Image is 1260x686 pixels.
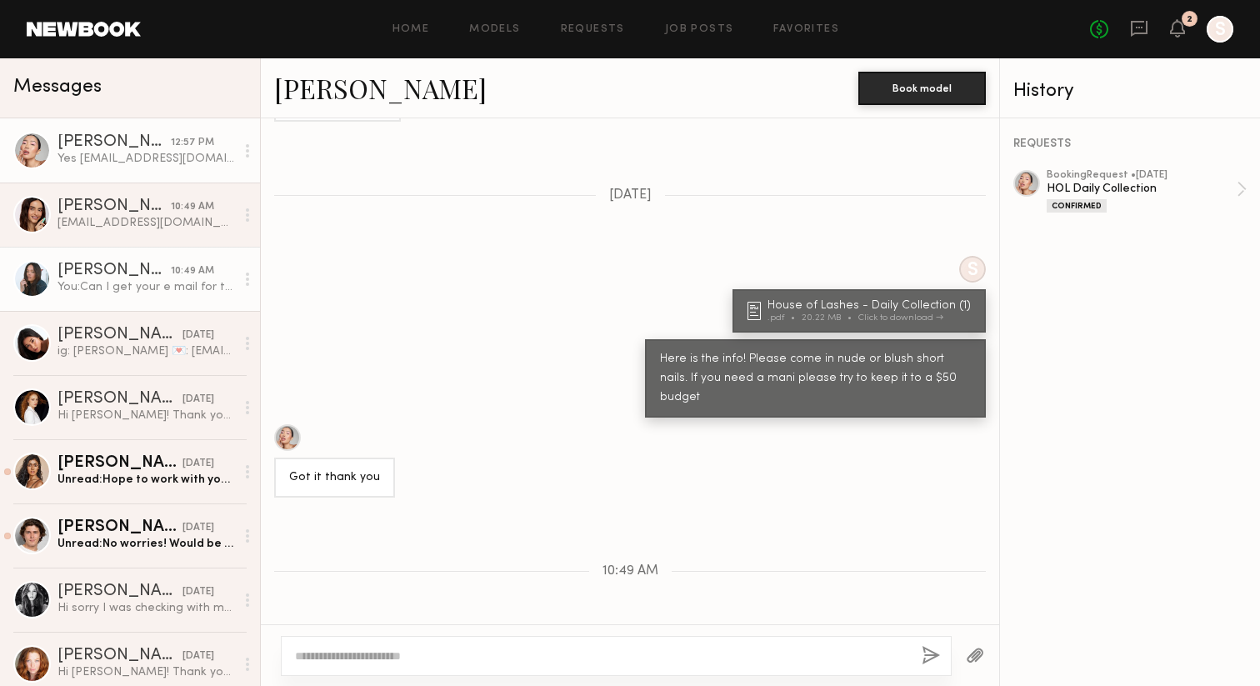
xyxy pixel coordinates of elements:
a: Models [469,24,520,35]
span: Messages [13,78,102,97]
div: [PERSON_NAME] [57,263,171,279]
div: You: Can I get your e mail for the release form [57,279,235,295]
div: [DATE] [182,456,214,472]
div: REQUESTS [1013,138,1247,150]
div: [PERSON_NAME] [57,391,182,408]
div: 2 [1187,15,1192,24]
a: [PERSON_NAME] [274,70,487,106]
a: bookingRequest •[DATE]HOL Daily CollectionConfirmed [1047,170,1247,213]
div: 10:49 AM [171,263,214,279]
div: History [1013,82,1247,101]
div: [PERSON_NAME] [57,519,182,536]
div: [PERSON_NAME] [57,455,182,472]
div: ig: [PERSON_NAME] 💌: [EMAIL_ADDRESS][DOMAIN_NAME] [57,343,235,359]
div: Hi [PERSON_NAME]! Thank you for reaching out I just got access back to my newbook! I’m currently ... [57,408,235,423]
div: HOL Daily Collection [1047,181,1237,197]
div: Here is the info! Please come in nude or blush short nails. If you need a mani please try to keep... [660,350,971,408]
a: Home [392,24,430,35]
div: Yes [EMAIL_ADDRESS][DOMAIN_NAME] [57,151,235,167]
div: [DATE] [182,328,214,343]
div: [PERSON_NAME] [57,648,182,664]
div: Confirmed [1047,199,1107,213]
div: Hi sorry I was checking with my agent about availability. I’m not sure I can do it for that low o... [57,600,235,616]
div: Unread: Hope to work with you in the future 🤍 [57,472,235,488]
div: House of Lashes - Daily Collection (1) [767,300,976,312]
a: Favorites [773,24,839,35]
a: Job Posts [665,24,734,35]
div: 10:49 AM [171,199,214,215]
div: [PERSON_NAME] [57,134,171,151]
div: Hi [PERSON_NAME]! Thank you so much for reaching out. I have so many bookings coming in that I’m ... [57,664,235,680]
div: [DATE] [182,584,214,600]
div: Click to download [858,313,943,323]
div: [PERSON_NAME] [57,583,182,600]
div: [PERSON_NAME] [57,198,171,215]
div: [PERSON_NAME] [57,327,182,343]
div: [DATE] [182,520,214,536]
span: 10:49 AM [602,564,658,578]
span: [DATE] [609,188,652,203]
div: booking Request • [DATE] [1047,170,1237,181]
a: Book model [858,80,986,94]
button: Book model [858,72,986,105]
div: Got it thank you [289,468,380,488]
a: House of Lashes - Daily Collection (1).pdf20.22 MBClick to download [747,300,976,323]
div: [DATE] [182,648,214,664]
div: .pdf [767,313,802,323]
div: [DATE] [182,392,214,408]
div: 12:57 PM [171,135,214,151]
div: [EMAIL_ADDRESS][DOMAIN_NAME] [57,215,235,231]
div: 20.22 MB [802,313,858,323]
a: Requests [561,24,625,35]
div: Unread: No worries! Would be great to work together on something else in the future. Thanks for l... [57,536,235,552]
a: S [1207,16,1233,43]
